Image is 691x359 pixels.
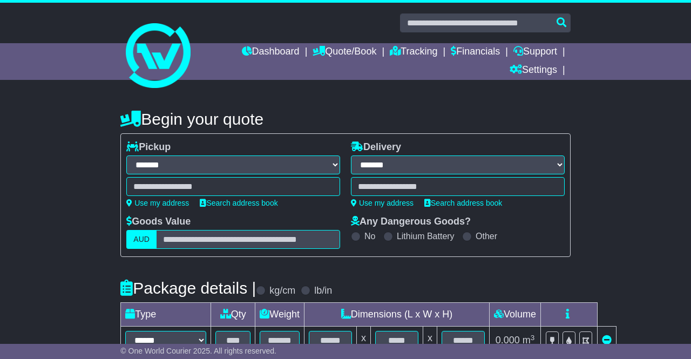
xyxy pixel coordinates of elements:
label: No [364,231,375,241]
h4: Begin your quote [120,110,570,128]
sup: 3 [531,334,535,342]
td: Dimensions (L x W x H) [304,303,490,327]
a: Search address book [200,199,277,207]
td: Volume [490,303,541,327]
a: Tracking [390,43,437,62]
a: Dashboard [242,43,300,62]
label: Goods Value [126,216,191,228]
a: Settings [510,62,557,80]
label: Other [476,231,497,241]
span: 0.000 [496,335,520,346]
a: Search address book [424,199,502,207]
a: Use my address [126,199,189,207]
td: Type [121,303,211,327]
a: Remove this item [602,335,612,346]
a: Financials [451,43,500,62]
a: Support [513,43,557,62]
td: x [423,327,437,355]
span: © One World Courier 2025. All rights reserved. [120,347,276,355]
span: m [523,335,535,346]
label: kg/cm [269,285,295,297]
a: Quote/Book [313,43,376,62]
label: AUD [126,230,157,249]
td: x [357,327,371,355]
h4: Package details | [120,279,256,297]
label: lb/in [314,285,332,297]
td: Qty [211,303,255,327]
label: Pickup [126,141,171,153]
td: Weight [255,303,304,327]
label: Delivery [351,141,401,153]
label: Lithium Battery [397,231,455,241]
label: Any Dangerous Goods? [351,216,471,228]
a: Use my address [351,199,414,207]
